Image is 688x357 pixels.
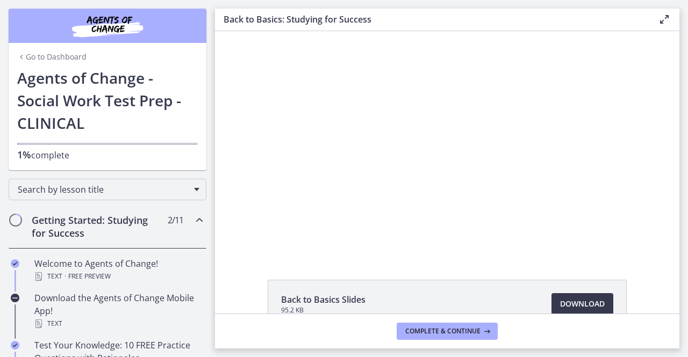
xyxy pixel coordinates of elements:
[64,270,66,283] span: ·
[68,270,111,283] span: Free preview
[11,341,19,349] i: Completed
[9,179,206,200] div: Search by lesson title
[281,306,365,315] span: 95.2 KB
[168,214,183,227] span: 2 / 11
[560,297,605,310] span: Download
[17,148,31,161] span: 1%
[32,214,163,239] h2: Getting Started: Studying for Success
[215,31,679,255] iframe: Video Lesson
[397,323,498,340] button: Complete & continue
[17,52,87,62] a: Go to Dashboard
[11,259,19,268] i: Completed
[34,317,202,330] div: Text
[224,13,641,26] h3: Back to Basics: Studying for Success
[551,293,613,315] a: Download
[43,13,172,39] img: Agents of Change
[18,184,189,195] span: Search by lesson title
[34,292,202,330] div: Download the Agents of Change Mobile App!
[34,257,202,283] div: Welcome to Agents of Change!
[405,327,481,336] span: Complete & continue
[17,148,198,162] p: complete
[34,270,202,283] div: Text
[17,67,198,134] h1: Agents of Change - Social Work Test Prep - CLINICAL
[281,293,365,306] span: Back to Basics Slides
